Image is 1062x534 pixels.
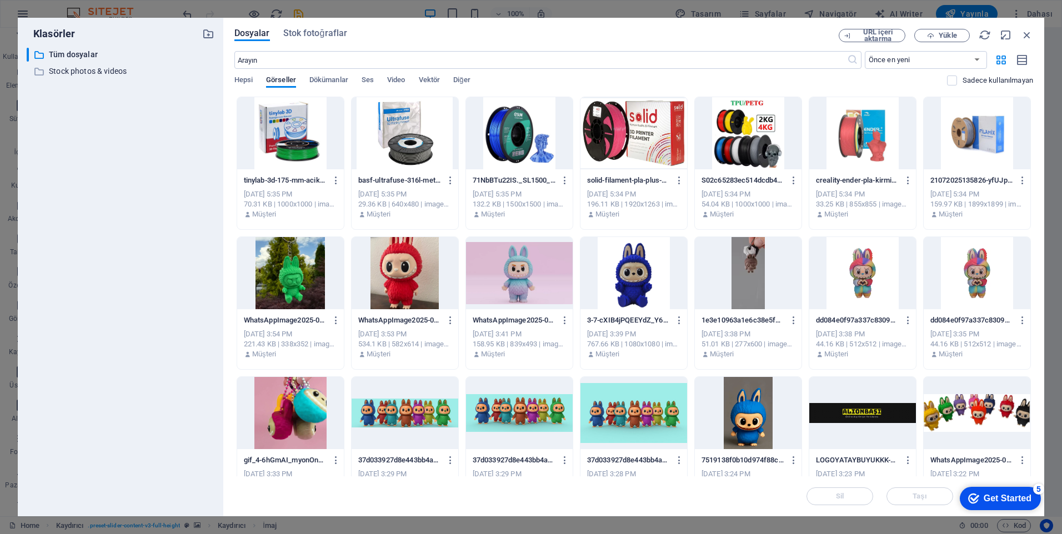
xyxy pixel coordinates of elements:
div: [DATE] 3:53 PM [358,329,452,339]
div: 29.36 KB | 640x480 | image/jpeg [358,199,452,209]
button: 1 [26,406,32,412]
div: 44.16 KB | 512x512 | image/avif [816,339,909,349]
div: [DATE] 5:34 PM [587,189,680,199]
div: 54.04 KB | 1000x1000 | image/avif [702,199,795,209]
i: Küçült [1000,29,1012,41]
p: creality-ender-pla-kirmizi-filament-175mm-1000gr-filament-creality-3d-12335-95-O-SbU4lAUu28p3asr1... [816,175,899,185]
input: Arayın [234,51,847,69]
p: dd084e0f97a337c83099a518347ba84e-UXRfq53ZabIC3Szv4Yq_zQ.avif [930,315,1014,325]
p: Müşteri [824,209,848,219]
div: [DATE] 3:29 PM [358,469,452,479]
p: Müşteri [939,209,963,219]
span: Dökümanlar [309,73,348,89]
div: 767.66 KB | 1080x1080 | image/png [587,339,680,349]
i: Yeni klasör oluştur [202,28,214,40]
p: Müşteri [481,349,505,359]
p: Müşteri [824,349,848,359]
div: 158.95 KB | 839x493 | image/png [473,339,566,349]
div: [DATE] 5:35 PM [358,189,452,199]
button: Yükle [914,29,970,42]
p: Müşteri [367,349,390,359]
div: 51.01 KB | 277x600 | image/avif [702,339,795,349]
p: WhatsAppImage2025-08-28at16.06.1716-06QIDqJzJJv8h-NuWuFUpA.png [930,455,1014,465]
div: 70.31 KB | 1000x1000 | image/jpeg [244,199,337,209]
div: 159.97 KB | 1899x1899 | image/jpeg [930,199,1024,209]
p: S02c65283ec514dcdb4fb139e5a6c0eb6t-FPUXy41OcJv-iNDnCArHFQ.avif [702,175,785,185]
button: 3 [26,434,32,441]
div: Stock photos & videos [27,64,214,78]
div: [DATE] 3:41 PM [473,329,566,339]
p: dd084e0f97a337c83099a518347ba84e-jkk-h0by8EGpd8HKpzsVuw.avif [816,315,899,325]
div: Get Started 5 items remaining, 0% complete [9,6,90,29]
div: [DATE] 3:24 PM [702,469,795,479]
p: 71NbBTu22IS._SL1500_-yL3fguksI4AEupRkwdK-3Q.jpg [473,175,556,185]
p: Müşteri [710,349,734,359]
p: Müşteri [252,209,276,219]
p: Müşteri [595,209,619,219]
p: Klasörler [27,27,75,41]
button: 2 [26,420,32,427]
p: Müşteri [252,349,276,359]
p: WhatsAppImage2025-08-28at16.06.17122f-NHInH2jI5yx8pAMpNhglGg.png [358,315,442,325]
div: [DATE] 5:34 PM [816,189,909,199]
p: Müşteri [939,349,963,359]
div: 196.11 KB | 1920x1263 | image/webp [587,199,680,209]
i: Kapat [1021,29,1033,41]
div: [DATE] 3:38 PM [816,329,909,339]
div: [DATE] 3:23 PM [816,469,909,479]
span: Görseller [266,73,296,89]
div: [DATE] 3:54 PM [244,329,337,339]
div: [DATE] 5:34 PM [930,189,1024,199]
p: WhatsAppImage2025-08-28at16.06.17122-slA5vqMRjAZD0KUlCuBqBw.png [244,315,327,325]
p: basf-ultrafuse-316l-metal-filament-175mm-3kg-1493646-28-B-lTYo0vO3goMZCUOkDbtKLQ.jpg [358,175,442,185]
div: ​ [27,48,29,62]
p: 21072025135826-yfUJptlo9ysWHpZJi0ngAw.jpeg [930,175,1014,185]
div: [DATE] 5:35 PM [473,189,566,199]
p: LOGOYATAYBUYUKKK-OmHnFvPOdOyKrELZj6oZKw.png [816,455,899,465]
div: [DATE] 5:34 PM [702,189,795,199]
div: 132.2 KB | 1500x1500 | image/jpeg [473,199,566,209]
p: 37d033927d8e443bb4aa1116fd6142c55-nY25w-Kxmkng88UKjRzD2w.png [473,455,556,465]
div: [DATE] 3:38 PM [702,329,795,339]
div: [DATE] 3:33 PM [244,469,337,479]
div: 44.16 KB | 512x512 | image/avif [930,339,1024,349]
p: tinylab-3d-175-mm-acik-yesil-pla-filament-44049-53-B-xtMCFi7gZsMkDhRa8e3b9g.jpg [244,175,327,185]
a: Shop Now [13,39,93,135]
p: Müşteri [481,209,505,219]
p: Müşteri [595,349,619,359]
p: 37d033927d8e443bb4aa1116fd6142c55-2-OxjeJ-crNn0Nb29zOjKQ.png [358,455,442,465]
span: Video [387,73,405,89]
p: solid-filament-pla-plus-1-75mm-pembe-1kg-4-GO8OpGNKGmkn3D3yM5TlRQ.webp [587,175,670,185]
p: 1e3e10963a1e6c38e5fd73df52bc0556-JX3IvKQheVSfmWuFhbvuOA.avif [702,315,785,325]
p: gif_4-6hGmAI_myonOnFnrnUqzIg.gif [244,455,327,465]
p: Sadece web sitesinde kullanılmayan dosyaları görüntüleyin. Bu oturum sırasında eklenen dosyalar h... [963,75,1033,85]
div: 221.43 KB | 338x352 | image/png [244,339,337,349]
p: Stock photos & videos [49,65,194,78]
button: URL içeri aktarma [839,29,905,42]
span: Dosyalar [234,27,270,40]
div: [DATE] 3:29 PM [473,469,566,479]
span: Vektör [419,73,440,89]
div: 5 [82,2,93,13]
div: Get Started [33,12,81,22]
div: [DATE] 3:35 PM [930,329,1024,339]
p: 3-7-cXIB4jPQEEYdZ_Y63JxBhw.png [587,315,670,325]
div: [DATE] 3:28 PM [587,469,680,479]
div: 534.1 KB | 582x614 | image/png [358,339,452,349]
span: Yükle [939,32,956,39]
span: Diğer [453,73,470,89]
p: WhatsAppImage2025-08-28at16.06.171p-16Fvm9u6vtxFtqweteWeJA.png [473,315,556,325]
div: [DATE] 5:35 PM [244,189,337,199]
span: Ses [362,73,374,89]
span: Hepsi [234,73,253,89]
span: URL içeri aktarma [855,29,900,42]
p: Tüm dosyalar [49,48,194,61]
i: Yeniden Yükle [979,29,991,41]
div: [DATE] 3:22 PM [930,469,1024,479]
p: Müşteri [367,209,390,219]
p: 37d033927d8e443bb4aa1116fd6142c5-Q0x9eilbqaedWrQqtTEurw.jpeg [587,455,670,465]
div: [DATE] 3:39 PM [587,329,680,339]
div: 33.25 KB | 855x855 | image/webp [816,199,909,209]
p: Müşteri [710,209,734,219]
span: Stok fotoğraflar [283,27,348,40]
